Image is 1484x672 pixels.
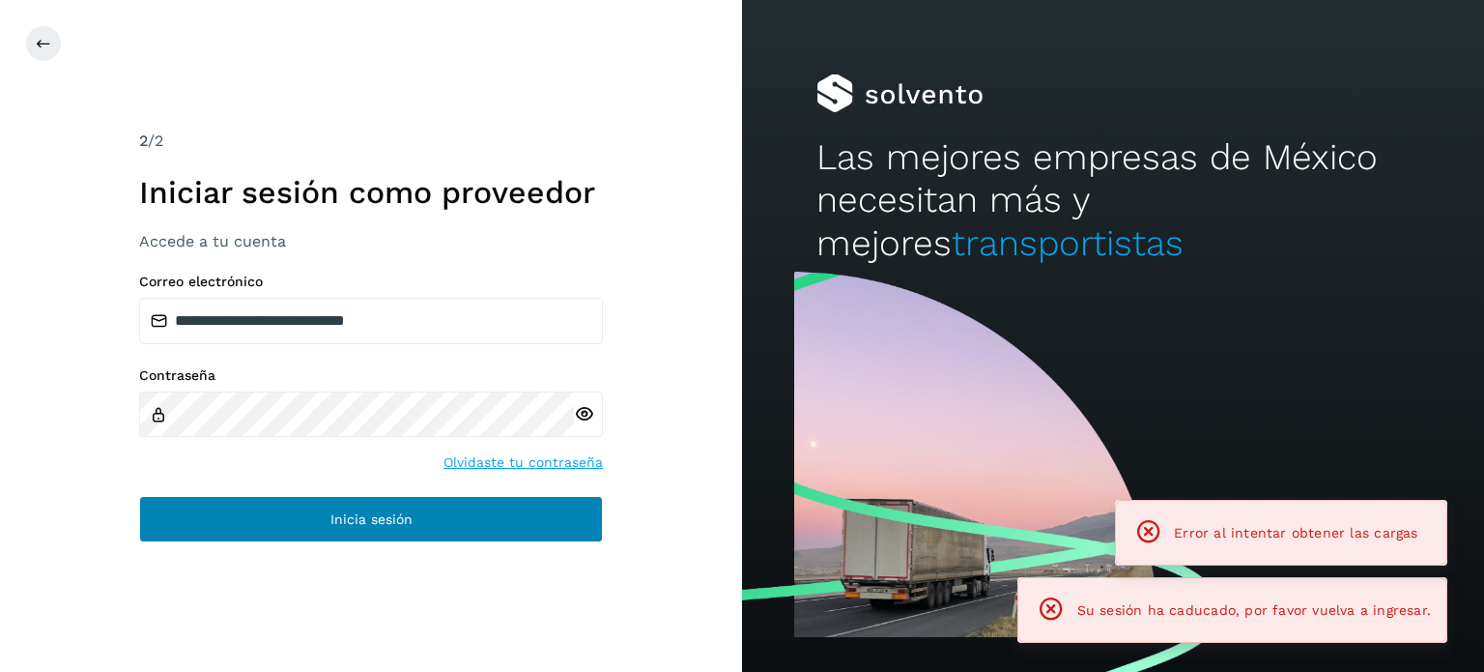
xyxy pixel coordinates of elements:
[330,512,413,526] span: Inicia sesión
[139,131,148,150] span: 2
[816,136,1410,265] h2: Las mejores empresas de México necesitan más y mejores
[139,130,603,153] div: /2
[139,274,603,290] label: Correo electrónico
[139,232,603,250] h3: Accede a tu cuenta
[952,222,1184,264] span: transportistas
[139,496,603,542] button: Inicia sesión
[1077,602,1431,618] span: Su sesión ha caducado, por favor vuelva a ingresar.
[443,453,603,473] a: Olvidaste tu contraseña
[139,367,603,384] label: Contraseña
[139,174,603,211] h1: Iniciar sesión como proveedor
[1174,525,1417,541] span: Error al intentar obtener las cargas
